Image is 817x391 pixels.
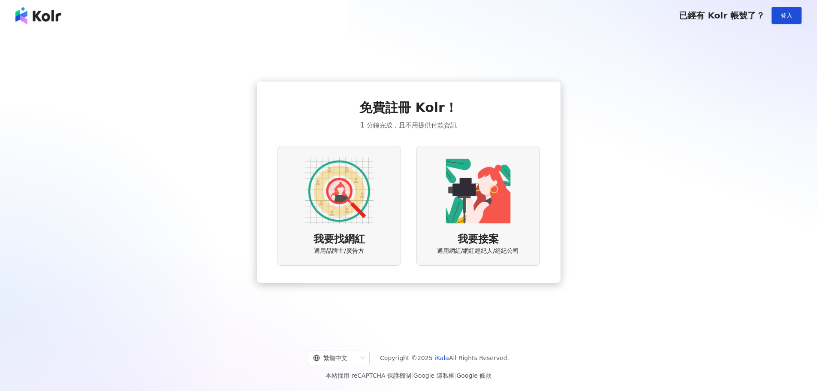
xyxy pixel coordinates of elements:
img: KOL identity option [444,157,513,225]
span: | [455,372,457,379]
img: AD identity option [305,157,374,225]
div: 繁體中文 [313,351,357,365]
span: 適用網紅/網紅經紀人/經紀公司 [437,247,519,255]
span: 本站採用 reCAPTCHA 保護機制 [326,370,491,381]
span: 適用品牌主/廣告方 [314,247,364,255]
a: Google 隱私權 [413,372,455,379]
span: | [411,372,413,379]
span: 1 分鐘完成，且不用提供付款資訊 [360,120,456,130]
span: 登入 [781,12,793,19]
button: 登入 [772,7,802,24]
a: iKala [434,355,449,361]
span: 已經有 Kolr 帳號了？ [679,10,765,21]
span: 我要接案 [458,232,499,247]
span: Copyright © 2025 All Rights Reserved. [380,353,509,363]
span: 我要找網紅 [314,232,365,247]
img: logo [15,7,61,24]
a: Google 條款 [456,372,491,379]
span: 免費註冊 Kolr！ [359,99,458,117]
